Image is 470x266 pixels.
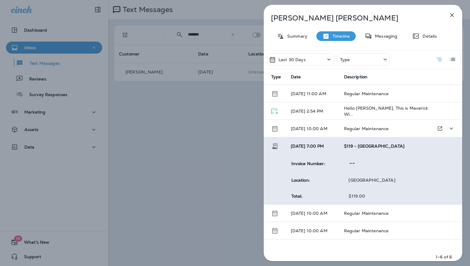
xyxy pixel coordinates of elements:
span: $119.00 [349,193,365,199]
p: [DATE] 10:00 AM [291,211,334,216]
p: Timeline [330,34,350,39]
p: Last 30 Days [278,57,306,62]
span: [DATE] 7:00 PM [291,143,324,149]
p: [DATE] 11:00 AM [291,91,334,96]
span: Schedule [271,227,278,233]
p: Type [340,57,350,62]
span: $119 - [GEOGRAPHIC_DATA] [344,143,404,149]
span: Schedule [271,210,278,215]
span: [GEOGRAPHIC_DATA] [349,177,395,183]
span: Regular Maintenance [344,228,389,233]
button: Log View [447,53,459,65]
span: Schedule [271,125,278,131]
button: Summary View [433,53,445,66]
p: Summary [284,34,307,39]
p: [DATE] 10:00 AM [291,126,334,131]
span: Type [271,74,281,80]
span: Description [344,74,368,80]
span: Regular Maintenance [344,211,389,216]
span: Location: [291,177,310,183]
span: Total: [291,193,303,199]
p: [DATE] 10:00 AM [291,228,334,233]
p: Details [419,34,437,39]
span: Hello [PERSON_NAME], This is Maverick Wi... [344,105,428,117]
span: Transaction [271,143,278,148]
span: Invoice Number: [291,161,325,166]
span: Date [291,74,301,80]
p: [DATE] 2:54 PM [291,109,334,114]
span: Regular Maintenance [344,126,389,131]
button: Expand [445,122,457,135]
p: Messaging [372,34,397,39]
button: Go to Schedule [435,122,445,135]
p: 1–6 of 6 [436,254,452,260]
span: Text Message - Delivered [271,108,278,114]
span: Schedule [271,90,278,96]
p: [PERSON_NAME] [PERSON_NAME] [271,14,435,22]
span: Regular Maintenance [344,91,389,96]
